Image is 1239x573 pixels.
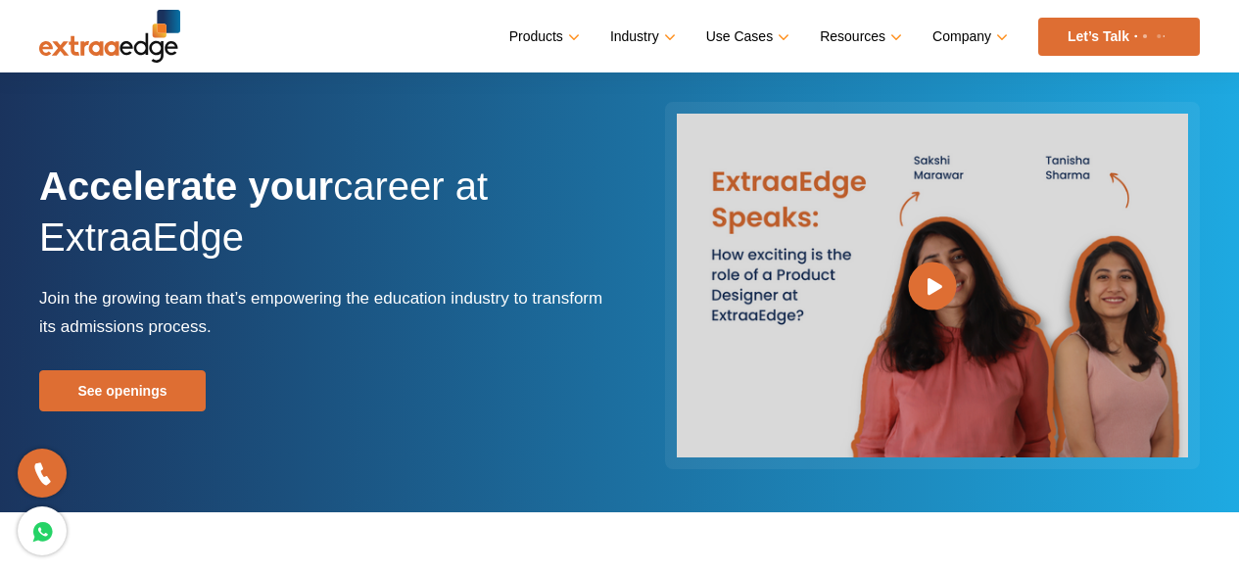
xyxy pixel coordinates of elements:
a: Company [932,23,1004,51]
p: Join the growing team that’s empowering the education industry to transform its admissions process. [39,284,605,341]
a: Products [509,23,576,51]
a: Let’s Talk [1038,18,1200,56]
a: Industry [610,23,672,51]
a: Use Cases [706,23,786,51]
h1: career at ExtraaEdge [39,161,605,284]
strong: Accelerate your [39,165,333,208]
a: Resources [820,23,898,51]
a: See openings [39,370,206,411]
